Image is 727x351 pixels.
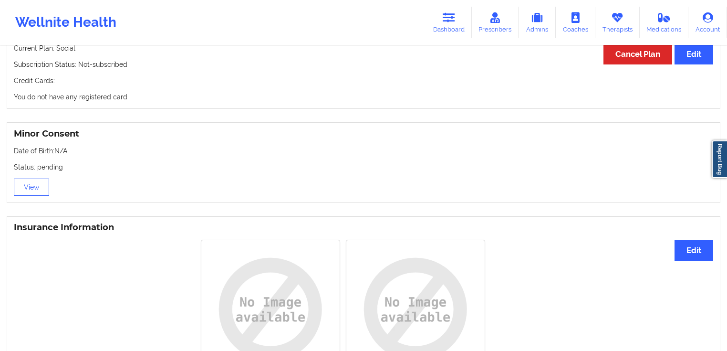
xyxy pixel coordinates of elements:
p: Subscription Status: Not-subscribed [14,60,713,69]
a: Medications [640,7,689,38]
h3: Insurance Information [14,222,713,233]
p: You do not have any registered card [14,92,713,102]
button: Edit [675,240,713,261]
p: Status: pending [14,162,713,172]
a: Report Bug [712,140,727,178]
a: Admins [519,7,556,38]
h3: Minor Consent [14,128,713,139]
a: Coaches [556,7,595,38]
button: Edit [675,43,713,64]
p: Current Plan: Social [14,43,713,53]
p: Date of Birth: N/A [14,146,713,156]
a: Dashboard [426,7,472,38]
button: Cancel Plan [603,43,672,64]
a: Account [688,7,727,38]
a: Prescribers [472,7,519,38]
a: Therapists [595,7,640,38]
button: View [14,179,49,196]
p: Credit Cards: [14,76,713,85]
